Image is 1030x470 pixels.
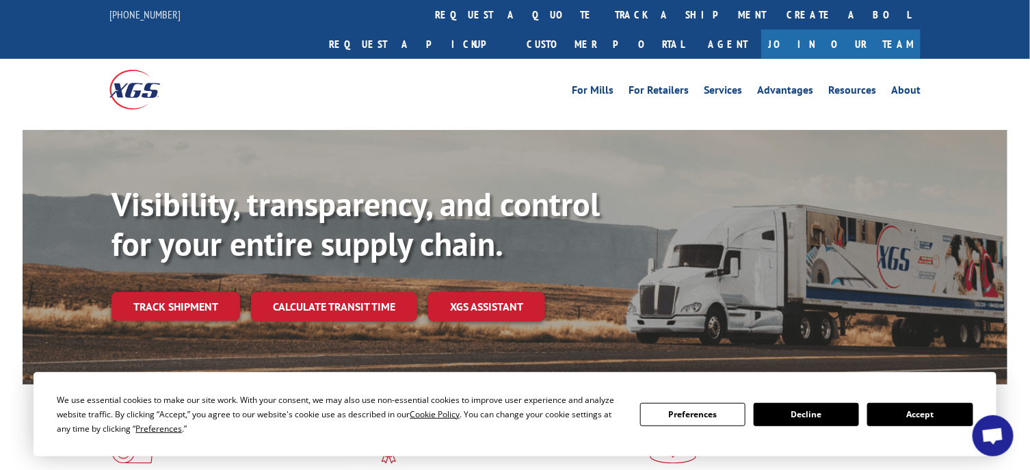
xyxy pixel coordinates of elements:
[754,403,859,426] button: Decline
[57,393,623,436] div: We use essential cookies to make our site work. With your consent, we may also use non-essential ...
[516,29,694,59] a: Customer Portal
[34,372,996,456] div: Cookie Consent Prompt
[761,29,921,59] a: Join Our Team
[109,8,181,21] a: [PHONE_NUMBER]
[319,29,516,59] a: Request a pickup
[640,403,745,426] button: Preferences
[973,415,1014,456] div: Open chat
[251,292,417,322] a: Calculate transit time
[694,29,761,59] a: Agent
[867,403,973,426] button: Accept
[428,292,545,322] a: XGS ASSISTANT
[111,183,600,265] b: Visibility, transparency, and control for your entire supply chain.
[135,423,182,434] span: Preferences
[572,85,613,100] a: For Mills
[704,85,742,100] a: Services
[891,85,921,100] a: About
[828,85,876,100] a: Resources
[629,85,689,100] a: For Retailers
[410,408,460,420] span: Cookie Policy
[111,292,240,321] a: Track shipment
[757,85,813,100] a: Advantages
